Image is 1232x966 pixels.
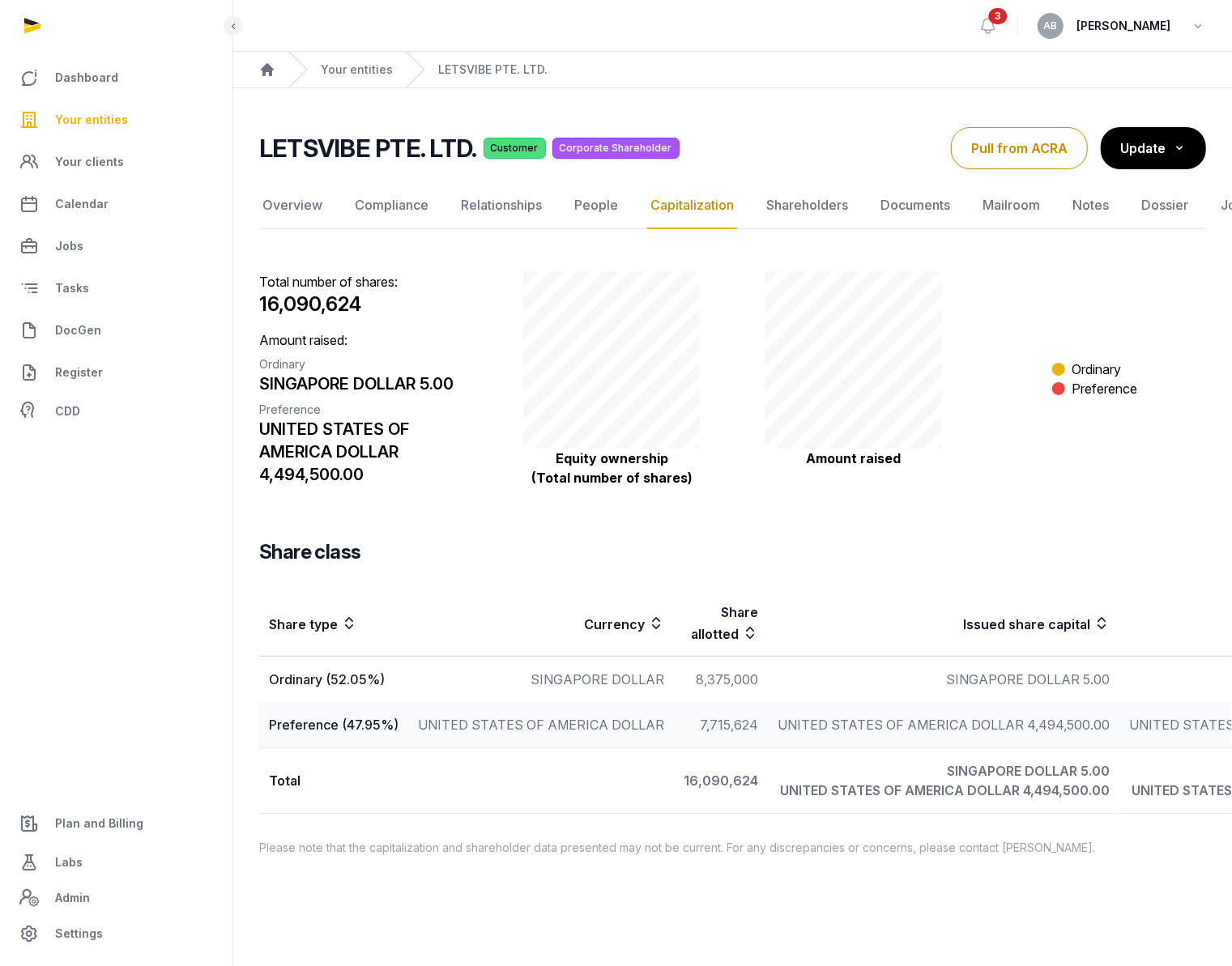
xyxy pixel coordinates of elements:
[269,670,399,689] div: Ordinary (52.05%)
[1069,182,1112,229] a: Notes
[233,52,1232,88] nav: Breadcrumb
[674,702,768,748] td: 7,715,624
[13,143,220,181] a: Your clients
[259,539,360,565] h3: Share class
[259,134,477,163] h2: LETSVIBE PTE. LTD.
[13,843,220,882] a: Labs
[55,279,89,298] span: Tasks
[55,363,103,382] span: Register
[259,372,481,395] div: SINGAPORE DOLLAR 5.00
[13,914,220,953] a: Settings
[259,418,481,486] div: UNITED STATES OF AMERICA DOLLAR 4,494,500.00
[1101,127,1206,169] button: Update
[13,227,220,266] a: Jobs
[484,138,546,159] span: Customer
[13,882,220,914] a: Admin
[1076,16,1170,36] span: [PERSON_NAME]
[768,591,1119,657] th: Issued share capital
[259,356,481,372] div: Ordinary
[768,656,1119,702] td: SINGAPORE DOLLAR 5.00
[13,804,220,843] a: Plan and Billing
[259,272,481,317] p: Total number of shares:
[408,702,674,748] td: UNITED STATES OF AMERICA DOLLAR
[269,715,399,734] div: Preference (47.95%)
[55,110,128,130] span: Your entities
[1052,360,1137,379] li: Ordinary
[647,182,737,229] a: Capitalization
[552,138,680,159] span: Corporate Shareholder
[458,182,545,229] a: Relationships
[55,924,103,943] span: Settings
[55,194,109,214] span: Calendar
[1120,140,1166,156] span: Update
[768,702,1119,748] td: UNITED STATES OF AMERICA DOLLAR 4,494,500.00
[674,591,768,657] th: Share allotted
[13,185,220,223] a: Calendar
[1052,379,1137,398] li: Preference
[13,58,220,97] a: Dashboard
[1038,13,1064,39] button: AB
[259,402,481,418] div: Preference
[259,292,361,316] span: 16,090,624
[55,68,118,87] span: Dashboard
[55,853,83,872] span: Labs
[763,182,851,229] a: Shareholders
[408,656,674,702] td: SINGAPORE DOLLAR
[13,395,220,428] a: CDD
[352,182,432,229] a: Compliance
[13,100,220,139] a: Your entities
[438,62,548,78] a: LETSVIBE PTE. LTD.
[408,591,674,657] th: Currency
[55,236,83,256] span: Jobs
[55,152,124,172] span: Your clients
[1138,182,1192,229] a: Dossier
[13,269,220,308] a: Tasks
[523,449,701,487] p: Equity ownership (Total number of shares)
[1044,21,1058,31] span: AB
[55,888,90,908] span: Admin
[321,62,393,78] a: Your entities
[259,182,326,229] a: Overview
[259,747,674,813] td: Total
[55,321,101,340] span: DocGen
[951,127,1088,169] button: Pull from ACRA
[13,311,220,350] a: DocGen
[571,182,621,229] a: People
[778,761,1110,781] div: SINGAPORE DOLLAR 5.00
[877,182,953,229] a: Documents
[55,402,80,421] span: CDD
[674,656,768,702] td: 8,375,000
[55,814,143,833] span: Plan and Billing
[778,781,1110,800] div: UNITED STATES OF AMERICA DOLLAR 4,494,500.00
[259,591,408,657] th: Share type
[979,182,1043,229] a: Mailroom
[674,747,768,813] td: 16,090,624
[765,449,942,468] p: Amount raised
[259,330,481,486] p: Amount raised:
[989,8,1008,24] span: 3
[259,182,1206,229] nav: Tabs
[13,353,220,392] a: Register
